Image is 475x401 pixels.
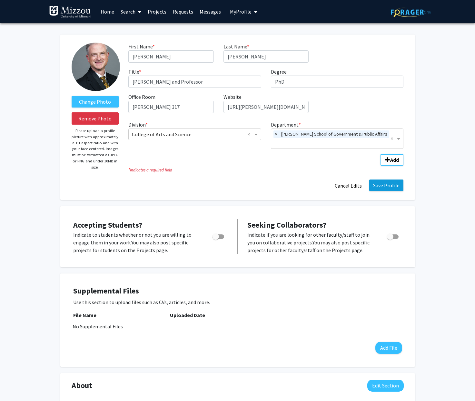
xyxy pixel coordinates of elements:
h4: Supplemental Files [73,286,402,296]
button: Cancel Edits [331,180,366,192]
b: File Name [73,312,96,318]
label: ChangeProfile Picture [72,96,119,108]
a: Requests [170,0,196,23]
ng-select: Department [271,129,404,149]
div: Toggle [384,231,402,241]
label: Title [128,68,141,76]
iframe: Chat [5,372,27,396]
span: Clear all [247,130,253,138]
span: About [72,380,92,391]
label: Last Name [223,43,249,50]
button: Add Division/Department [381,154,403,166]
img: Profile Picture [72,43,120,91]
ng-select: Division [128,129,261,140]
button: Add File [375,342,402,354]
p: Use this section to upload files such as CVs, articles, and more. [73,298,402,306]
a: Messages [196,0,224,23]
div: Division [124,121,266,149]
label: Office Room [128,93,155,101]
span: Accepting Students? [73,220,142,230]
span: × [273,130,279,138]
div: Department [266,121,409,149]
b: Uploaded Date [170,312,205,318]
a: Projects [144,0,170,23]
i: Indicates a required field [128,167,403,173]
a: Home [97,0,117,23]
label: Website [223,93,242,101]
span: My Profile [230,8,252,15]
div: No Supplemental Files [73,323,403,330]
button: Save Profile [369,180,403,191]
button: Remove Photo [72,112,119,125]
label: First Name [128,43,155,50]
p: Indicate to students whether or not you are willing to engage them in your work. You may also pos... [73,231,200,254]
span: Seeking Collaborators? [247,220,326,230]
img: University of Missouri Logo [49,6,91,19]
div: Toggle [210,231,228,241]
button: Edit About [367,380,404,392]
p: Please upload a profile picture with approximately a 1:1 aspect ratio and with your face centered... [72,128,119,170]
img: ForagerOne Logo [391,7,431,17]
span: [PERSON_NAME] School of Government & Public Affairs [279,130,389,138]
p: Indicate if you are looking for other faculty/staff to join you on collaborative projects. You ma... [247,231,375,254]
a: Search [117,0,144,23]
span: Clear all [391,135,396,142]
label: Degree [271,68,287,76]
b: Add [390,157,399,163]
